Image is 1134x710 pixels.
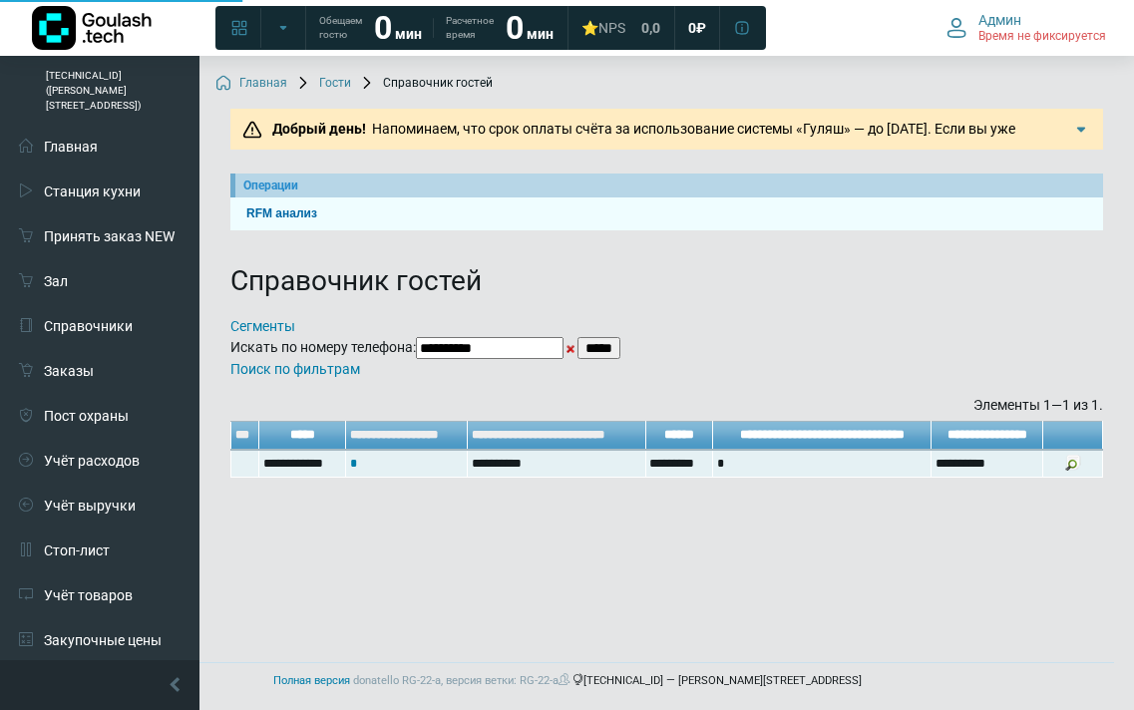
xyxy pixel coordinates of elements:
[238,204,1095,223] a: RFM анализ
[696,19,706,37] span: ₽
[978,11,1021,29] span: Админ
[272,121,366,137] b: Добрый день!
[581,19,625,37] div: ⭐
[359,76,493,92] span: Справочник гостей
[446,14,494,42] span: Расчетное время
[230,361,360,377] a: Поиск по фильтрам
[230,395,1103,416] div: Элементы 1—1 из 1.
[935,7,1118,49] button: Админ Время не фиксируется
[506,9,524,47] strong: 0
[598,20,625,36] span: NPS
[230,264,1103,298] h1: Справочник гостей
[230,337,1103,359] form: Искать по номеру телефона:
[295,76,351,92] a: Гости
[243,177,1095,194] div: Операции
[641,19,660,37] span: 0,0
[688,19,696,37] span: 0
[32,6,152,50] img: Логотип компании Goulash.tech
[676,10,718,46] a: 0 ₽
[230,318,295,334] a: Сегменты
[353,674,572,687] span: donatello RG-22-a, версия ветки: RG-22-a
[567,345,574,353] img: X
[978,29,1106,45] span: Время не фиксируется
[1071,120,1091,140] img: Подробнее
[266,121,1058,178] span: Напоминаем, что срок оплаты счёта за использование системы «Гуляш» — до [DATE]. Если вы уже произ...
[273,674,350,687] a: Полная версия
[319,14,362,42] span: Обещаем гостю
[215,76,287,92] a: Главная
[242,120,262,140] img: Предупреждение
[20,662,1114,700] footer: [TECHNICAL_ID] — [PERSON_NAME][STREET_ADDRESS]
[527,26,554,42] span: мин
[307,10,566,46] a: Обещаем гостю 0 мин Расчетное время 0 мин
[569,10,672,46] a: ⭐NPS 0,0
[374,9,392,47] strong: 0
[395,26,422,42] span: мин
